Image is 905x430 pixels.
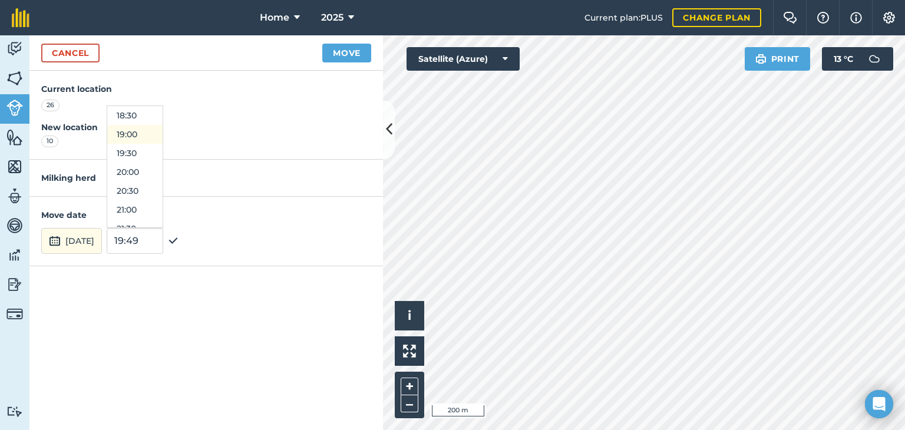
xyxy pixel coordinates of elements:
img: svg+xml;base64,PHN2ZyB4bWxucz0iaHR0cDovL3d3dy53My5vcmcvMjAwMC9zdmciIHdpZHRoPSIxOCIgaGVpZ2h0PSIyNC... [168,234,179,248]
strong: Milking herd [41,173,96,183]
img: Two speech bubbles overlapping with the left bubble in the forefront [783,12,797,24]
div: 26 [41,100,60,111]
span: Current plan : PLUS [584,11,663,24]
a: Cancel [41,44,100,62]
button: 19:30 [107,144,163,163]
button: 21:30 [107,219,163,238]
img: svg+xml;base64,PD94bWwgdmVyc2lvbj0iMS4wIiBlbmNvZGluZz0idXRmLTgiPz4KPCEtLSBHZW5lcmF0b3I6IEFkb2JlIE... [49,234,61,248]
img: A cog icon [882,12,896,24]
img: svg+xml;base64,PD94bWwgdmVyc2lvbj0iMS4wIiBlbmNvZGluZz0idXRmLTgiPz4KPCEtLSBHZW5lcmF0b3I6IEFkb2JlIE... [6,40,23,58]
h4: Current location [41,82,371,95]
img: svg+xml;base64,PHN2ZyB4bWxucz0iaHR0cDovL3d3dy53My5vcmcvMjAwMC9zdmciIHdpZHRoPSIxNyIgaGVpZ2h0PSIxNy... [850,11,862,25]
button: + [401,378,418,395]
button: 13 °C [822,47,893,71]
img: svg+xml;base64,PD94bWwgdmVyc2lvbj0iMS4wIiBlbmNvZGluZz0idXRmLTgiPz4KPCEtLSBHZW5lcmF0b3I6IEFkb2JlIE... [6,406,23,417]
img: svg+xml;base64,PHN2ZyB4bWxucz0iaHR0cDovL3d3dy53My5vcmcvMjAwMC9zdmciIHdpZHRoPSIxOSIgaGVpZ2h0PSIyNC... [755,52,767,66]
button: Move [322,44,371,62]
span: Home [260,11,289,25]
img: svg+xml;base64,PD94bWwgdmVyc2lvbj0iMS4wIiBlbmNvZGluZz0idXRmLTgiPz4KPCEtLSBHZW5lcmF0b3I6IEFkb2JlIE... [6,217,23,234]
img: svg+xml;base64,PD94bWwgdmVyc2lvbj0iMS4wIiBlbmNvZGluZz0idXRmLTgiPz4KPCEtLSBHZW5lcmF0b3I6IEFkb2JlIE... [6,187,23,205]
button: 19:00 [107,125,163,144]
button: 20:00 [107,163,163,181]
img: svg+xml;base64,PHN2ZyB4bWxucz0iaHR0cDovL3d3dy53My5vcmcvMjAwMC9zdmciIHdpZHRoPSI1NiIgaGVpZ2h0PSI2MC... [6,158,23,176]
div: 170 [29,160,383,197]
span: i [408,308,411,323]
div: Open Intercom Messenger [865,390,893,418]
img: A question mark icon [816,12,830,24]
button: – [401,395,418,412]
img: svg+xml;base64,PD94bWwgdmVyc2lvbj0iMS4wIiBlbmNvZGluZz0idXRmLTgiPz4KPCEtLSBHZW5lcmF0b3I6IEFkb2JlIE... [6,306,23,322]
span: 2025 [321,11,343,25]
button: [DATE] [41,228,102,254]
img: svg+xml;base64,PD94bWwgdmVyc2lvbj0iMS4wIiBlbmNvZGluZz0idXRmLTgiPz4KPCEtLSBHZW5lcmF0b3I6IEFkb2JlIE... [6,276,23,293]
img: Four arrows, one pointing top left, one top right, one bottom right and the last bottom left [403,345,416,358]
button: Satellite (Azure) [407,47,520,71]
div: 10 [41,135,58,147]
span: 13 ° C [834,47,853,71]
img: svg+xml;base64,PD94bWwgdmVyc2lvbj0iMS4wIiBlbmNvZGluZz0idXRmLTgiPz4KPCEtLSBHZW5lcmF0b3I6IEFkb2JlIE... [863,47,886,71]
img: svg+xml;base64,PD94bWwgdmVyc2lvbj0iMS4wIiBlbmNvZGluZz0idXRmLTgiPz4KPCEtLSBHZW5lcmF0b3I6IEFkb2JlIE... [6,246,23,264]
img: fieldmargin Logo [12,8,29,27]
button: i [395,301,424,330]
button: 20:30 [107,181,163,200]
button: 18:30 [107,106,163,125]
h4: New location [41,121,371,134]
button: 21:00 [107,200,163,219]
img: svg+xml;base64,PHN2ZyB4bWxucz0iaHR0cDovL3d3dy53My5vcmcvMjAwMC9zdmciIHdpZHRoPSI1NiIgaGVpZ2h0PSI2MC... [6,70,23,87]
a: Change plan [672,8,761,27]
h4: Move date [41,209,371,221]
img: svg+xml;base64,PHN2ZyB4bWxucz0iaHR0cDovL3d3dy53My5vcmcvMjAwMC9zdmciIHdpZHRoPSI1NiIgaGVpZ2h0PSI2MC... [6,128,23,146]
button: Print [745,47,811,71]
img: svg+xml;base64,PD94bWwgdmVyc2lvbj0iMS4wIiBlbmNvZGluZz0idXRmLTgiPz4KPCEtLSBHZW5lcmF0b3I6IEFkb2JlIE... [6,100,23,116]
